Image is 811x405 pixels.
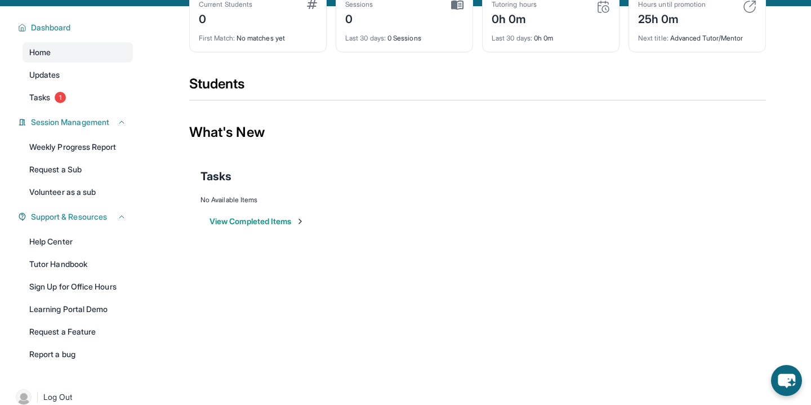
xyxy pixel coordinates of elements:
a: Volunteer as a sub [23,182,133,202]
div: 0 [199,9,252,27]
div: What's New [189,108,766,157]
a: Learning Portal Demo [23,299,133,319]
span: Tasks [200,168,231,184]
span: Home [29,47,51,58]
span: First Match : [199,34,235,42]
a: Request a Sub [23,159,133,180]
div: No matches yet [199,27,317,43]
img: user-img [16,389,32,405]
a: Request a Feature [23,322,133,342]
a: Weekly Progress Report [23,137,133,157]
span: Next title : [638,34,669,42]
div: 25h 0m [638,9,706,27]
div: 0 [345,9,373,27]
span: Last 30 days : [492,34,532,42]
div: 0h 0m [492,9,537,27]
div: No Available Items [200,195,755,204]
span: Session Management [31,117,109,128]
a: Tutor Handbook [23,254,133,274]
span: 1 [55,92,66,103]
span: Dashboard [31,22,71,33]
a: Sign Up for Office Hours [23,277,133,297]
button: View Completed Items [210,216,305,227]
div: 0 Sessions [345,27,464,43]
a: Home [23,42,133,63]
span: Updates [29,69,60,81]
span: Log Out [43,391,73,403]
div: Advanced Tutor/Mentor [638,27,756,43]
button: Dashboard [26,22,126,33]
div: 0h 0m [492,27,610,43]
div: Students [189,75,766,100]
span: Tasks [29,92,50,103]
span: Last 30 days : [345,34,386,42]
span: Support & Resources [31,211,107,222]
button: Support & Resources [26,211,126,222]
button: Session Management [26,117,126,128]
a: Updates [23,65,133,85]
button: chat-button [771,365,802,396]
span: | [36,390,39,404]
a: Report a bug [23,344,133,364]
a: Help Center [23,232,133,252]
a: Tasks1 [23,87,133,108]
